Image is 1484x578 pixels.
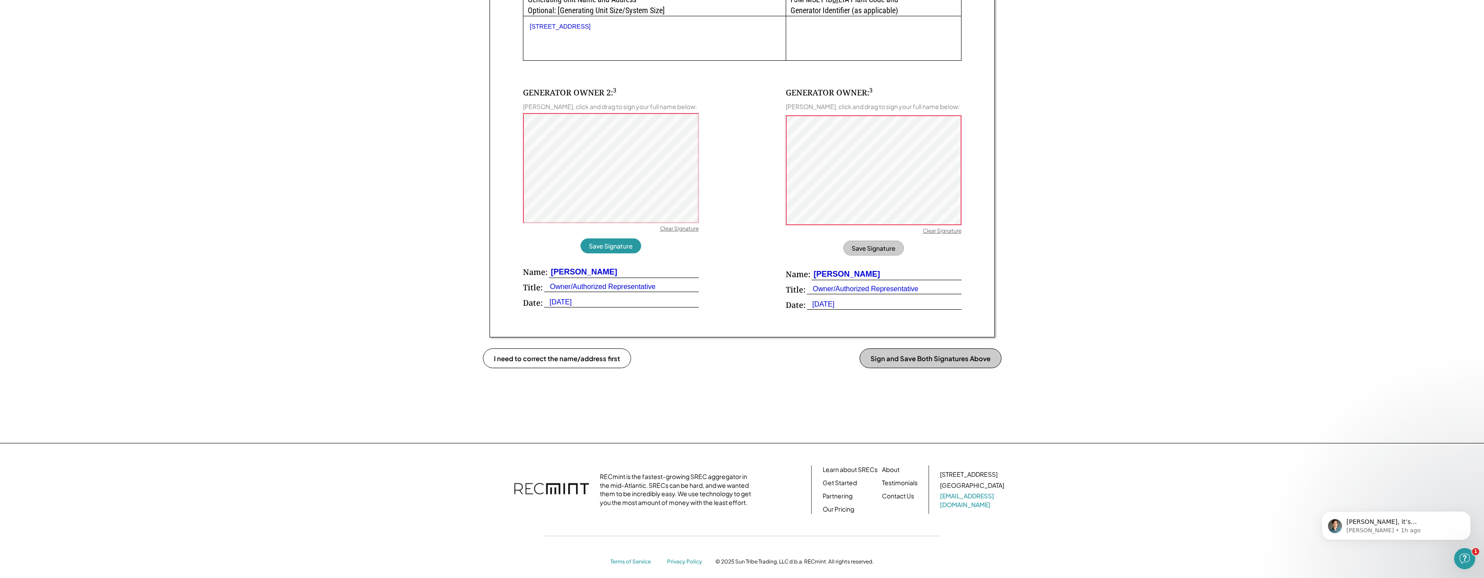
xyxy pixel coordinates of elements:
div: [STREET_ADDRESS] [940,470,998,479]
button: Save Signature [581,238,641,253]
button: Sign and Save Both Signatures Above [860,348,1001,368]
div: Date: [786,300,805,311]
a: Contact Us [882,492,914,501]
a: Partnering [823,492,853,501]
div: GENERATOR OWNER 2: [523,87,617,98]
div: RECmint is the fastest-growing SREC aggregator in the mid-Atlantic. SRECs can be hard, and we wan... [600,472,756,507]
div: [PERSON_NAME] [549,267,617,278]
div: Owner/Authorized Representative [544,282,656,292]
div: [PERSON_NAME], click and drag to sign your full name below: [786,102,960,110]
div: [PERSON_NAME], click and drag to sign your full name below: [523,102,697,110]
div: Name: [523,267,548,278]
a: Our Pricing [823,505,854,514]
div: Title: [523,282,543,293]
div: Clear Signature [660,225,699,234]
sup: 3 [613,86,617,94]
div: Name: [786,269,810,280]
button: I need to correct the name/address first [483,348,631,368]
div: [DATE] [544,297,572,307]
a: Get Started [823,479,857,487]
p: Message from Daniel, sent 1h ago [38,34,152,42]
a: About [882,465,900,474]
div: [PERSON_NAME] [812,269,880,280]
iframe: Intercom notifications message [1308,493,1484,554]
div: [GEOGRAPHIC_DATA] [940,481,1004,490]
div: Owner/Authorized Representative [807,284,918,294]
span: 1 [1472,548,1479,555]
a: Privacy Policy [667,558,707,566]
div: Title: [786,284,805,295]
iframe: Intercom live chat [1454,548,1475,569]
div: Clear Signature [923,227,962,236]
sup: 3 [869,86,873,94]
img: recmint-logotype%403x.png [514,474,589,505]
div: Date: [523,297,543,308]
div: © 2025 Sun Tribe Trading, LLC d.b.a. RECmint. All rights reserved. [715,558,874,565]
a: Terms of Service [610,558,659,566]
a: [EMAIL_ADDRESS][DOMAIN_NAME] [940,492,1006,509]
span: [PERSON_NAME], it’s [PERSON_NAME] at RECmint (we do your solar incentives/SRECs). We’re blocked o... [38,26,149,102]
div: [STREET_ADDRESS] [530,23,780,30]
a: Testimonials [882,479,918,487]
div: GENERATOR OWNER: [786,87,873,98]
a: Learn about SRECs [823,465,878,474]
button: Save Signature [843,241,904,256]
div: [DATE] [807,300,835,309]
